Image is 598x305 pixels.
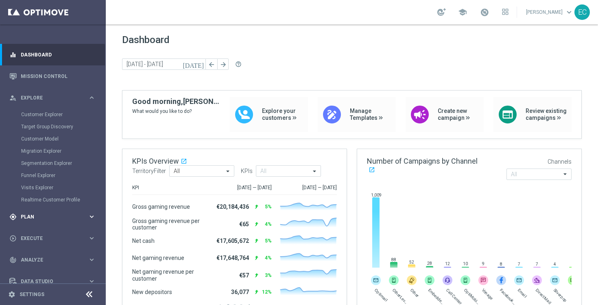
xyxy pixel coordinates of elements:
[21,279,88,284] span: Data Studio
[21,108,105,121] div: Customer Explorer
[21,169,105,182] div: Funnel Explorer
[565,8,574,17] span: keyboard_arrow_down
[21,182,105,194] div: Visits Explorer
[21,157,105,169] div: Segmentation Explorer
[21,172,85,179] a: Funnel Explorer
[88,94,96,102] i: keyboard_arrow_right
[9,213,88,221] div: Plan
[88,234,96,242] i: keyboard_arrow_right
[9,51,17,58] i: equalizer
[21,121,105,133] div: Target Group Discovery
[21,214,88,219] span: Plan
[8,291,15,298] i: settings
[9,214,96,220] button: gps_fixed Plan keyboard_arrow_right
[9,213,17,221] i: gps_fixed
[9,235,88,242] div: Execute
[21,111,85,118] a: Customer Explorer
[88,256,96,264] i: keyboard_arrow_right
[9,44,96,65] div: Dashboard
[9,235,17,242] i: play_circle_outline
[88,213,96,221] i: keyboard_arrow_right
[9,256,17,264] i: track_changes
[21,194,105,206] div: Realtime Customer Profile
[21,148,85,154] a: Migration Explorer
[88,277,96,285] i: keyboard_arrow_right
[9,278,88,285] div: Data Studio
[9,94,88,102] div: Explore
[21,133,105,145] div: Customer Model
[9,94,17,102] i: person_search
[9,65,96,87] div: Mission Control
[9,52,96,58] button: equalizer Dashboard
[21,184,85,191] a: Visits Explorer
[525,6,574,18] a: [PERSON_NAME]keyboard_arrow_down
[9,235,96,242] button: play_circle_outline Execute keyboard_arrow_right
[21,95,88,100] span: Explore
[21,44,96,65] a: Dashboard
[21,257,88,262] span: Analyze
[21,65,96,87] a: Mission Control
[21,160,85,167] a: Segmentation Explorer
[21,197,85,203] a: Realtime Customer Profile
[21,236,88,241] span: Execute
[21,136,85,142] a: Customer Model
[20,292,44,297] a: Settings
[9,73,96,80] button: Mission Control
[574,4,590,20] div: EC
[9,256,88,264] div: Analyze
[458,8,467,17] span: school
[21,123,85,130] a: Target Group Discovery
[9,257,96,263] button: track_changes Analyze keyboard_arrow_right
[9,278,96,285] button: Data Studio keyboard_arrow_right
[9,95,96,101] button: person_search Explore keyboard_arrow_right
[21,145,105,157] div: Migration Explorer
